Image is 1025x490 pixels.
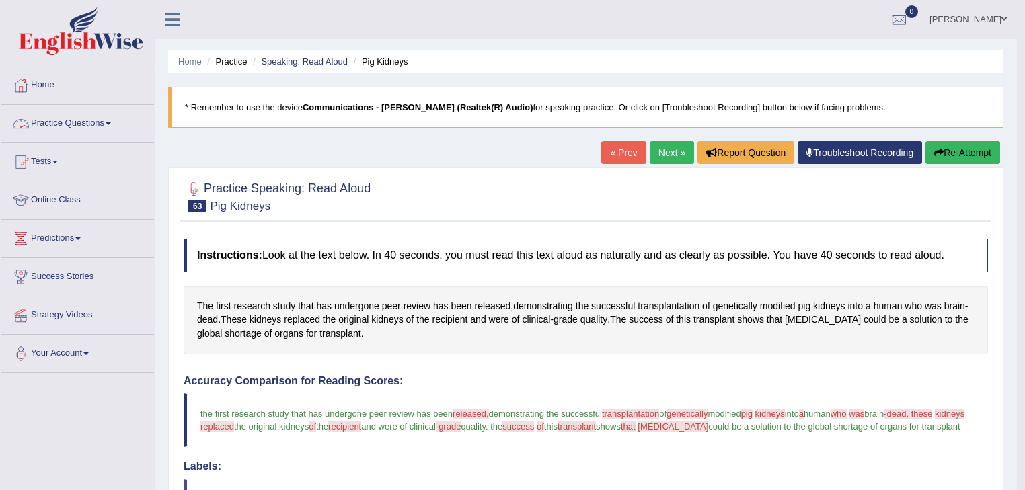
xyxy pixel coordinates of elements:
[1,258,154,292] a: Success Stories
[178,56,202,67] a: Home
[708,421,960,432] span: could be a solution to the global shortage of organs for transplant
[558,421,596,432] span: transplant
[406,313,414,327] span: Click to see word definition
[470,313,486,327] span: Click to see word definition
[659,409,667,419] span: of
[453,409,488,419] span: released,
[184,460,988,473] h4: Labels:
[813,299,845,313] span: Click to see word definition
[702,299,710,313] span: Click to see word definition
[433,299,449,313] span: Click to see word definition
[1,181,154,215] a: Online Class
[234,421,309,432] span: the original kidneys
[591,299,635,313] span: Click to see word definition
[184,179,371,212] h2: Practice Speaking: Read Aloud
[925,141,1000,164] button: Re-Attempt
[416,313,429,327] span: Click to see word definition
[184,239,988,272] h4: Look at the text below. In 40 seconds, you must read this text aloud as naturally and as clearly ...
[489,313,509,327] span: Click to see word definition
[798,299,811,313] span: Click to see word definition
[350,55,408,68] li: Pig Kidneys
[629,313,663,327] span: Click to see word definition
[610,313,626,327] span: Click to see word definition
[274,327,303,341] span: Click to see word definition
[944,299,965,313] span: Click to see word definition
[847,299,863,313] span: Click to see word definition
[250,313,281,327] span: Click to see word definition
[233,299,270,313] span: Click to see word definition
[638,421,708,432] span: [MEDICAL_DATA]
[601,141,646,164] a: « Prev
[905,299,922,313] span: Click to see word definition
[338,313,369,327] span: Click to see word definition
[864,409,884,419] span: brain
[382,299,401,313] span: Click to see word definition
[200,421,234,432] span: replaced
[432,313,468,327] span: Click to see word definition
[866,299,871,313] span: Click to see word definition
[831,409,847,419] span: who
[489,409,602,419] span: demonstrating the successful
[490,421,502,432] span: the
[361,421,436,432] span: and were of clinical
[197,249,262,261] b: Instructions:
[760,299,796,313] span: Click to see word definition
[303,102,533,112] b: Communications - [PERSON_NAME] (Realtek(R) Audio)
[298,299,313,313] span: Click to see word definition
[596,421,621,432] span: shows
[737,313,764,327] span: Click to see word definition
[650,141,694,164] a: Next »
[1,335,154,368] a: Your Account
[544,421,558,432] span: this
[708,409,741,419] span: modified
[767,313,782,327] span: Click to see word definition
[309,421,316,432] span: of
[306,327,317,341] span: Click to see word definition
[638,299,699,313] span: Click to see word definition
[874,299,903,313] span: Click to see word definition
[667,409,708,419] span: genetically
[502,421,534,432] span: success
[621,421,636,432] span: that
[328,421,361,432] span: recipient
[486,421,488,432] span: .
[537,421,544,432] span: of
[905,5,919,18] span: 0
[216,299,231,313] span: Click to see word definition
[323,313,336,327] span: Click to see word definition
[210,200,270,212] small: Pig Kidneys
[451,299,472,313] span: Click to see word definition
[804,409,831,419] span: human
[184,375,988,387] h4: Accuracy Comparison for Reading Scores:
[1,105,154,138] a: Practice Questions
[1,220,154,253] a: Predictions
[902,313,907,327] span: Click to see word definition
[884,409,932,419] span: -dead. these
[197,313,218,327] span: Click to see word definition
[935,409,964,419] span: kidneys
[799,409,804,419] span: a
[512,313,520,327] span: Click to see word definition
[261,56,348,67] a: Speaking: Read Aloud
[316,421,328,432] span: the
[371,313,403,327] span: Click to see word definition
[221,313,247,327] span: Click to see word definition
[945,313,953,327] span: Click to see word definition
[697,141,794,164] button: Report Question
[955,313,968,327] span: Click to see word definition
[522,313,550,327] span: Click to see word definition
[197,299,213,313] span: Click to see word definition
[713,299,757,313] span: Click to see word definition
[184,286,988,354] div: , - . - . .
[910,313,942,327] span: Click to see word definition
[576,299,589,313] span: Click to see word definition
[284,313,320,327] span: Click to see word definition
[676,313,691,327] span: Click to see word definition
[798,141,922,164] a: Troubleshoot Recording
[168,87,1003,128] blockquote: * Remember to use the device for speaking practice. Or click on [Troubleshoot Recording] button b...
[316,299,332,313] span: Click to see word definition
[849,409,864,419] span: was
[204,55,247,68] li: Practice
[319,327,360,341] span: Click to see word definition
[925,299,942,313] span: Click to see word definition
